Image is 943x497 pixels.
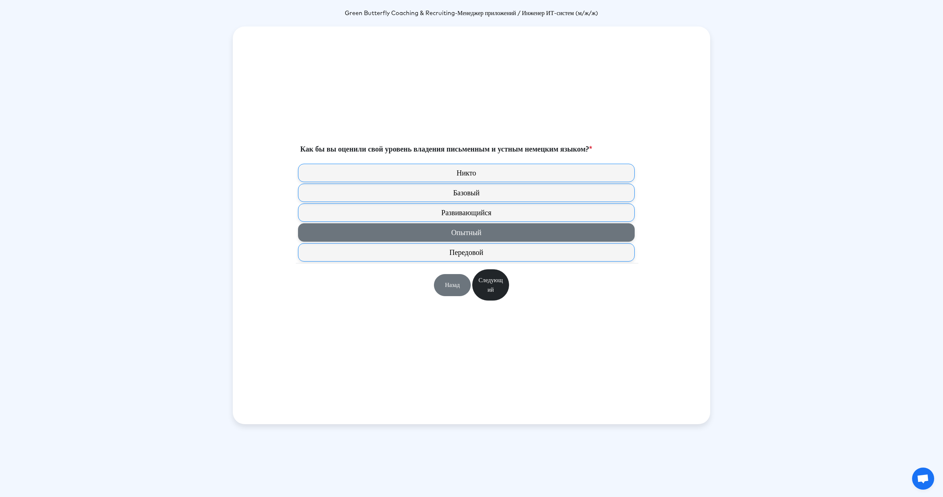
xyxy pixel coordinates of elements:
font: Следующий [478,278,503,293]
button: Следующий [472,269,509,301]
font: Передовой [449,249,483,256]
font: Как бы вы оценили свой уровень владения письменным и устным немецким языком? [300,146,589,153]
font: Менеджер приложений / Инженер ИТ-систем (м/ж/ж) [458,10,598,16]
font: Green Butterfly Coaching & Recruiting [345,10,455,16]
font: - [455,10,458,16]
font: Опытный [451,229,481,237]
a: Открытый чат [912,468,934,490]
button: Назад [434,274,471,296]
font: Назад [445,283,460,288]
font: Никто [456,170,476,177]
font: Развивающийся [441,209,491,217]
font: Базовый [453,189,480,197]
